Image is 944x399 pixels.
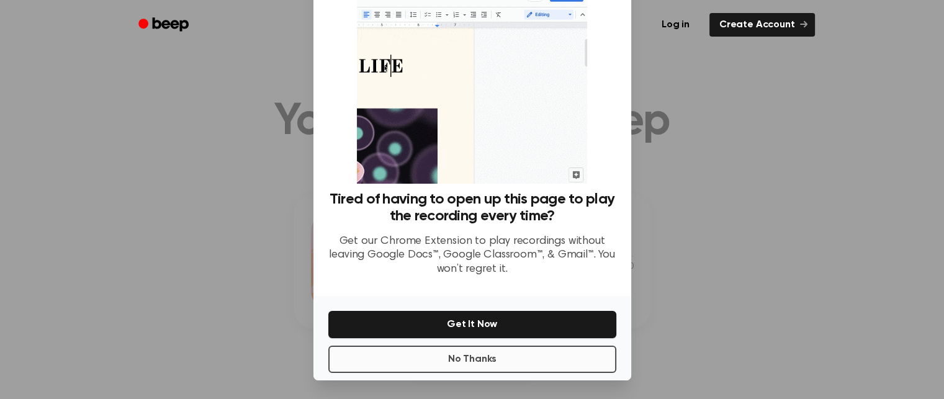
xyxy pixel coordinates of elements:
[328,191,616,225] h3: Tired of having to open up this page to play the recording every time?
[649,11,702,39] a: Log in
[328,235,616,277] p: Get our Chrome Extension to play recordings without leaving Google Docs™, Google Classroom™, & Gm...
[328,311,616,338] button: Get It Now
[709,13,815,37] a: Create Account
[130,13,200,37] a: Beep
[328,346,616,373] button: No Thanks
